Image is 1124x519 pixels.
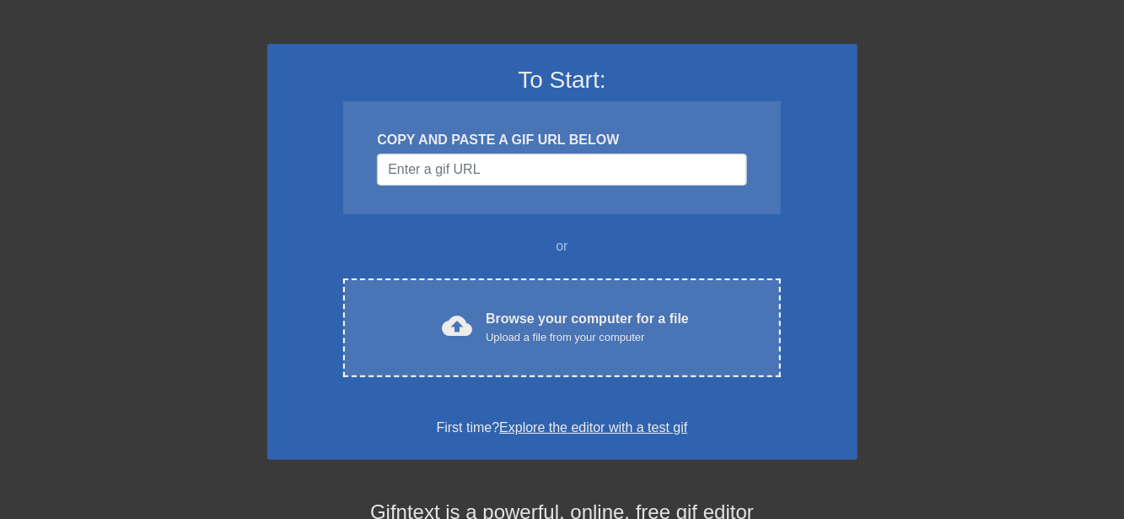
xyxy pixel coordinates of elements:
[289,418,836,438] div: First time?
[486,309,689,346] div: Browse your computer for a file
[377,130,746,150] div: COPY AND PASTE A GIF URL BELOW
[486,329,689,346] div: Upload a file from your computer
[311,236,814,257] div: or
[289,66,836,95] h3: To Start:
[442,311,472,341] span: cloud_upload
[377,154,746,186] input: Username
[499,420,687,435] a: Explore the editor with a test gif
